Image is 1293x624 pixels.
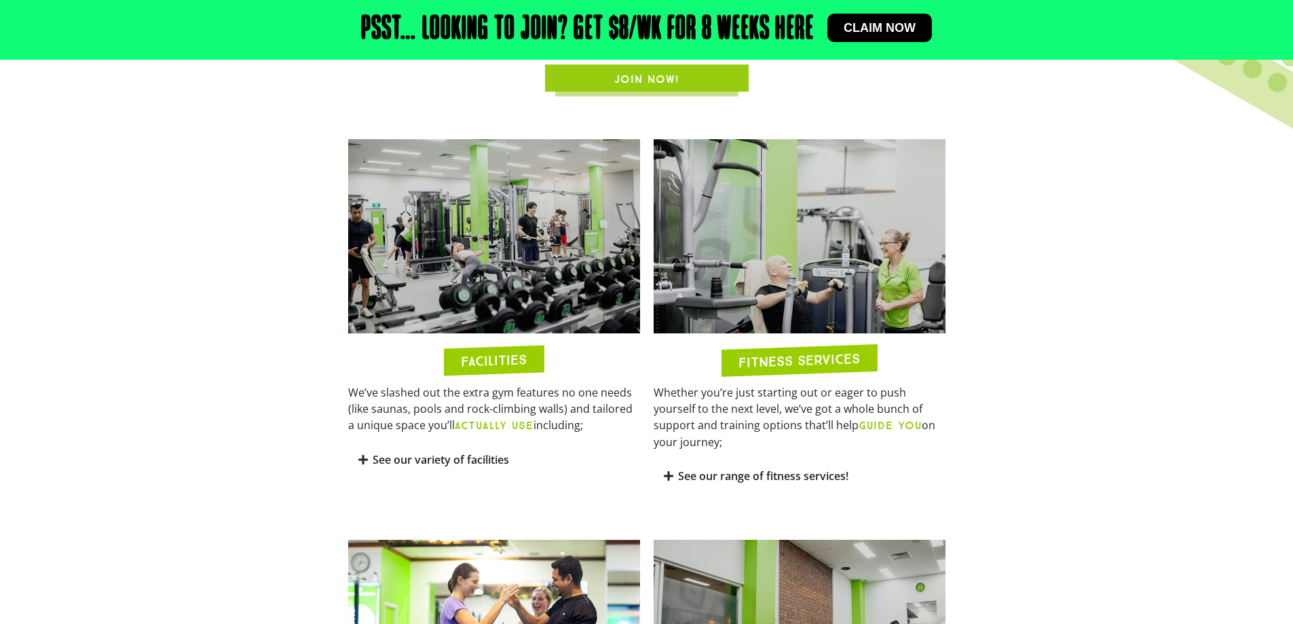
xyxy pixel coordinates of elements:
[373,452,509,467] a: See our variety of facilities
[654,384,945,450] p: Whether you’re just starting out or eager to push yourself to the next level, we’ve got a whole b...
[545,65,749,92] a: JOIN NOW!
[678,469,848,483] a: See our range of fitness services!
[844,22,916,34] span: Claim now
[455,419,533,432] b: ACTUALLY USE
[827,14,932,42] a: Claim now
[614,71,679,88] span: JOIN NOW!
[348,444,640,476] div: See our variety of facilities
[348,384,640,434] p: We’ve slashed out the extra gym features no one needs (like saunas, pools and rock-climbing walls...
[859,419,922,432] b: GUIDE YOU
[461,353,527,369] h2: FACILITIES
[361,14,814,46] h2: Psst… Looking to join? Get $8/wk for 8 weeks here
[738,352,860,369] h2: FITNESS SERVICES
[654,460,945,492] div: See our range of fitness services!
